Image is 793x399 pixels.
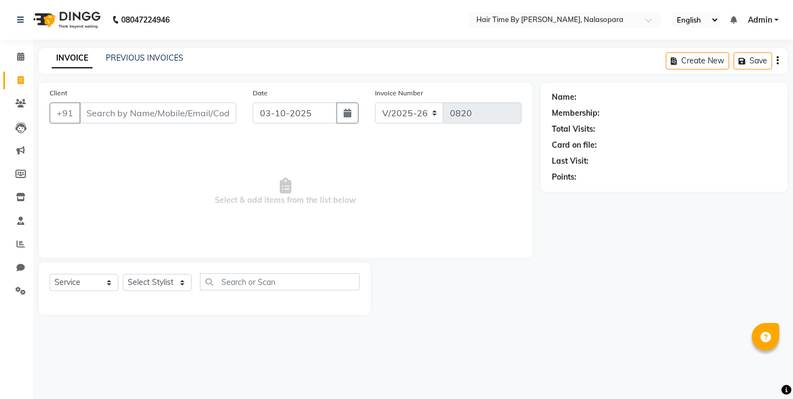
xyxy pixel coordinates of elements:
iframe: chat widget [747,355,782,388]
span: Select & add items from the list below [50,137,522,247]
input: Search by Name/Mobile/Email/Code [79,103,236,123]
b: 08047224946 [121,4,170,35]
input: Search or Scan [200,273,360,290]
button: Save [734,52,772,69]
a: PREVIOUS INVOICES [106,53,183,63]
label: Date [253,88,268,98]
div: Points: [552,171,577,183]
a: INVOICE [52,48,93,68]
label: Invoice Number [375,88,423,98]
button: +91 [50,103,80,123]
span: Admin [748,14,772,26]
label: Client [50,88,67,98]
button: Create New [666,52,729,69]
div: Membership: [552,107,600,119]
div: Last Visit: [552,155,589,167]
img: logo [28,4,104,35]
div: Name: [552,91,577,103]
div: Total Visits: [552,123,595,135]
div: Card on file: [552,139,597,151]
